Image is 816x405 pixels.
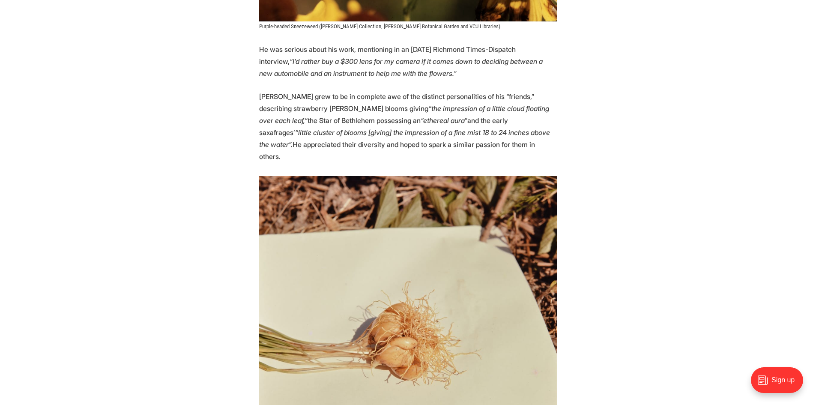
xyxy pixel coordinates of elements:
[421,116,467,125] em: “ethereal aura”
[259,43,557,79] p: He was serious about his work, mentioning in an [DATE] Richmond Times-Dispatch interview,
[259,57,543,78] em: “I’d rather buy a $300 lens for my camera if it comes down to deciding between a new automobile a...
[744,363,816,405] iframe: portal-trigger
[259,104,549,125] em: “the impression of a little cloud floating over each leaf,”
[259,23,500,30] span: Purple-headed Sneezeweed ([PERSON_NAME] Collection, [PERSON_NAME] Botanical Garden and VCU Librar...
[259,128,550,149] em: “little cluster of blooms [giving] the impression of a fine mist 18 to 24 inches above the water”.
[259,90,557,162] p: [PERSON_NAME] grew to be in complete awe of the distinct personalities of his “friends,” describi...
